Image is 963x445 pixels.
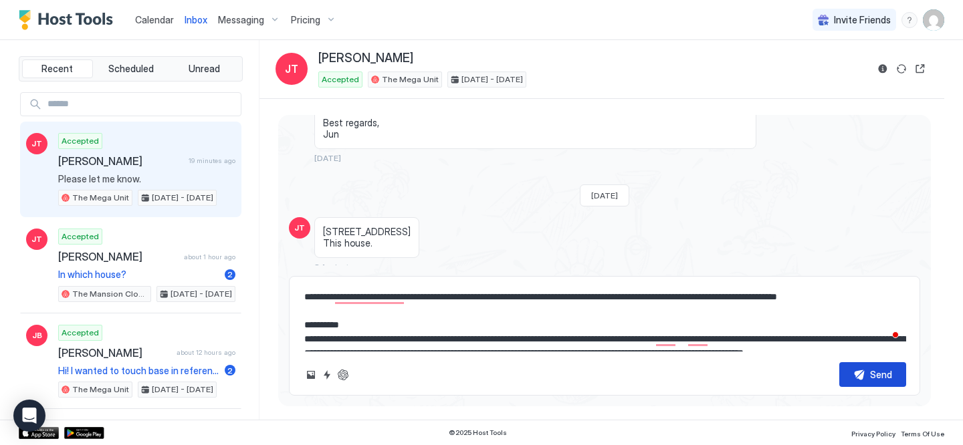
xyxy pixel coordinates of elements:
span: The Mega Unit [72,192,129,204]
button: Sync reservation [893,61,909,77]
input: Input Field [42,93,241,116]
span: Please let me know. [58,173,235,185]
button: ChatGPT Auto Reply [335,367,351,383]
span: [PERSON_NAME] [58,346,171,359]
span: [DATE] - [DATE] [171,288,232,300]
span: [DATE] [314,153,341,163]
span: The Mansion Close to the City [72,288,148,300]
span: In which house? [58,269,219,281]
span: [PERSON_NAME] [58,250,179,263]
textarea: To enrich screen reader interactions, please activate Accessibility in Grammarly extension settings [303,285,906,351]
span: Terms Of Use [901,430,944,438]
div: Open Intercom Messenger [13,400,45,432]
span: JT [31,138,42,150]
a: Google Play Store [64,427,104,439]
a: Calendar [135,13,174,27]
span: JT [285,61,298,77]
span: [DATE] [591,190,618,200]
a: Host Tools Logo [19,10,119,30]
button: Unread [169,59,239,78]
span: Accepted [62,231,99,243]
span: Recent [41,63,73,75]
span: JT [294,222,305,234]
span: 34 minutes ago [314,262,376,272]
button: Quick reply [319,367,335,383]
div: Send [870,367,892,382]
span: [STREET_ADDRESS] This house. [323,226,411,249]
a: Privacy Policy [851,426,895,440]
div: menu [901,12,918,28]
span: [PERSON_NAME] [58,154,183,168]
span: about 1 hour ago [184,253,235,261]
div: tab-group [19,56,243,82]
span: Unread [189,63,220,75]
span: 2 [227,365,233,376]
button: Open reservation [912,61,928,77]
span: Pricing [291,14,320,26]
span: [DATE] - [DATE] [152,192,213,204]
a: Terms Of Use [901,426,944,440]
span: JT [31,233,42,245]
span: [DATE] - [DATE] [461,73,523,86]
span: Accepted [62,135,99,147]
span: Privacy Policy [851,430,895,438]
button: Send [839,362,906,387]
span: Accepted [62,327,99,339]
span: 2 [227,269,233,279]
button: Scheduled [96,59,167,78]
span: about 12 hours ago [177,348,235,357]
a: App Store [19,427,59,439]
span: The Mega Unit [382,73,439,86]
button: Recent [22,59,93,78]
span: JB [32,329,42,341]
span: Invite Friends [834,14,891,26]
button: Reservation information [875,61,891,77]
span: The Mega Unit [72,384,129,396]
span: [PERSON_NAME] [318,51,413,66]
span: Messaging [218,14,264,26]
span: © 2025 Host Tools [449,428,507,437]
span: Scheduled [108,63,154,75]
span: Accepted [322,73,359,86]
span: 19 minutes ago [189,156,235,165]
button: Upload image [303,367,319,383]
a: Inbox [185,13,207,27]
span: Calendar [135,14,174,25]
span: [DATE] - [DATE] [152,384,213,396]
div: User profile [923,9,944,31]
span: Hi! I wanted to touch base in reference to parking space at the rental. Since we have so many peo... [58,365,219,377]
span: Inbox [185,14,207,25]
